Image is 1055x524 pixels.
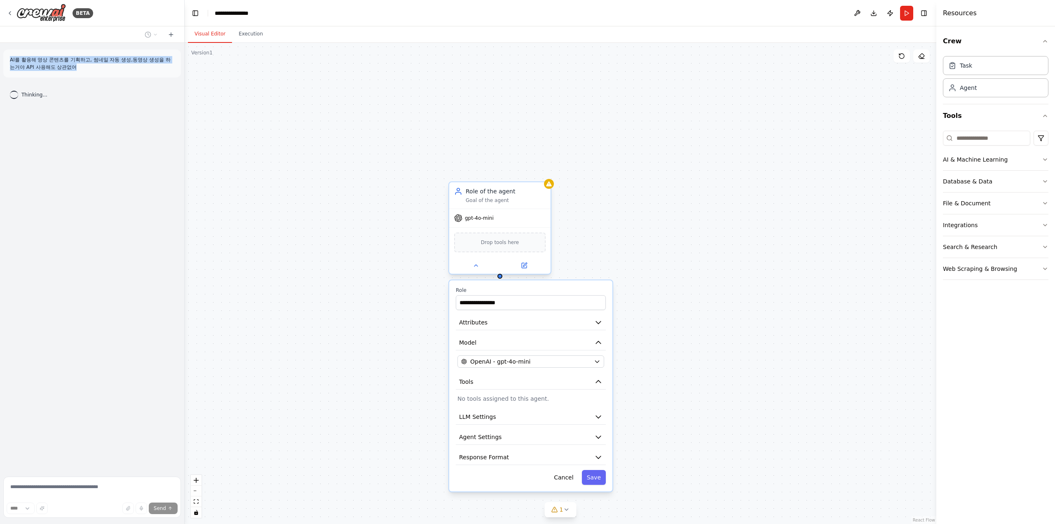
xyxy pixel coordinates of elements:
button: Search & Research [943,236,1048,258]
div: Search & Research [943,243,997,251]
button: Hide right sidebar [918,7,930,19]
button: Switch to previous chat [141,30,161,40]
button: AI & Machine Learning [943,149,1048,170]
div: Role of the agent [466,187,546,195]
button: Click to speak your automation idea [136,503,147,514]
button: 1 [545,502,577,517]
button: Visual Editor [188,26,232,43]
button: zoom out [191,486,202,496]
button: File & Document [943,193,1048,214]
button: fit view [191,496,202,507]
span: Thinking... [21,92,47,98]
span: Tools [459,378,474,386]
span: 1 [560,505,563,514]
button: Web Scraping & Browsing [943,258,1048,280]
button: Tools [456,374,606,390]
button: Save [582,470,606,485]
button: Hide left sidebar [190,7,201,19]
div: File & Document [943,199,991,207]
button: Start a new chat [164,30,178,40]
div: React Flow controls [191,475,202,518]
button: Cancel [549,470,578,485]
span: LLM Settings [459,413,496,421]
button: Upload files [122,503,134,514]
span: Response Format [459,453,509,461]
button: toggle interactivity [191,507,202,518]
button: Database & Data [943,171,1048,192]
button: Open in side panel [501,261,547,270]
div: Version 1 [191,49,213,56]
button: Execution [232,26,270,43]
button: Attributes [456,315,606,330]
button: Improve this prompt [36,503,48,514]
button: Crew [943,30,1048,53]
button: Agent Settings [456,430,606,445]
div: AI & Machine Learning [943,155,1008,164]
button: LLM Settings [456,409,606,425]
div: BETA [73,8,93,18]
button: Send [149,503,178,514]
button: Tools [943,104,1048,127]
div: Tools [943,127,1048,287]
label: Role [456,287,606,294]
a: React Flow attribution [913,518,935,522]
button: OpenAI - gpt-4o-mini [457,355,604,368]
div: Web Scraping & Browsing [943,265,1017,273]
div: Role of the agentGoal of the agentgpt-4o-miniDrop tools hereRoleAttributesModelOpenAI - gpt-4o-mi... [448,183,551,276]
button: Response Format [456,450,606,465]
div: Goal of the agent [466,197,546,204]
p: No tools assigned to this agent. [457,395,604,403]
button: Integrations [943,214,1048,236]
span: Drop tools here [481,238,519,247]
div: Crew [943,53,1048,104]
span: Agent Settings [459,433,502,441]
img: Logo [16,4,66,22]
span: gpt-4o-mini [465,215,494,221]
span: Send [154,505,166,512]
p: AI를 활용해 영상 콘텐츠를 기획하고, 썸네일 자동 생성,동영상 생성을 하는거야 API 사용해도 상관없어 [10,56,174,71]
div: Task [960,61,972,70]
span: OpenAI - gpt-4o-mini [470,357,530,366]
div: Integrations [943,221,978,229]
button: Model [456,335,606,350]
span: Attributes [459,318,488,327]
nav: breadcrumb [215,9,256,17]
button: zoom in [191,475,202,486]
div: Database & Data [943,177,992,186]
div: Agent [960,84,977,92]
h4: Resources [943,8,977,18]
span: Model [459,338,476,347]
